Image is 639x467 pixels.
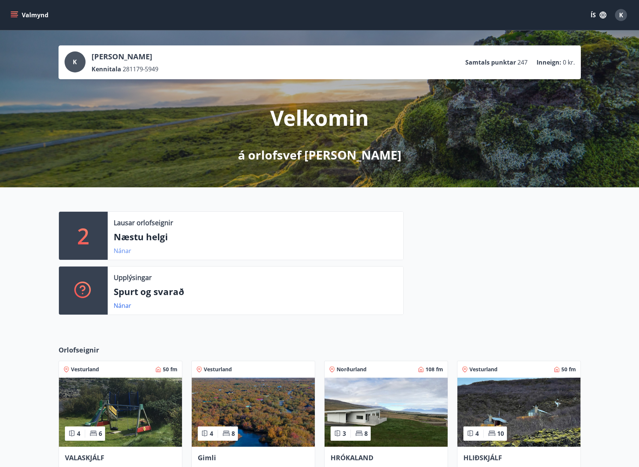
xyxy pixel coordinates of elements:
span: Vesturland [204,366,232,373]
p: Inneign : [537,58,561,66]
span: VALASKJÁLF [65,453,104,462]
button: menu [9,8,51,22]
button: ÍS [586,8,610,22]
img: Paella dish [325,378,448,447]
span: 4 [210,429,213,438]
img: Paella dish [192,378,315,447]
a: Nánar [114,247,131,255]
p: 2 [77,221,89,250]
span: 10 [497,429,504,438]
p: [PERSON_NAME] [92,51,158,62]
p: Velkomin [270,103,369,132]
img: Paella dish [59,378,182,447]
p: Kennitala [92,65,121,73]
span: HLIÐSKJÁLF [463,453,502,462]
p: Lausar orlofseignir [114,218,173,227]
img: Paella dish [457,378,580,447]
span: Orlofseignir [59,345,99,355]
span: K [73,58,77,66]
a: Nánar [114,301,131,310]
span: 281179-5949 [123,65,158,73]
span: Vesturland [469,366,498,373]
span: 247 [517,58,528,66]
p: Upplýsingar [114,273,152,282]
span: K [619,11,623,19]
p: Spurt og svarað [114,285,397,298]
p: Samtals punktar [465,58,516,66]
span: 0 kr. [563,58,575,66]
span: HRÓKALAND [331,453,373,462]
span: Gimli [198,453,216,462]
span: 3 [343,429,346,438]
p: á orlofsvef [PERSON_NAME] [238,147,401,163]
span: 50 fm [561,366,576,373]
span: 6 [99,429,102,438]
span: Vesturland [71,366,99,373]
button: K [612,6,630,24]
span: 4 [475,429,479,438]
p: Næstu helgi [114,230,397,243]
span: 8 [364,429,368,438]
span: Norðurland [337,366,367,373]
span: 4 [77,429,80,438]
span: 50 fm [163,366,177,373]
span: 108 fm [425,366,443,373]
span: 8 [232,429,235,438]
